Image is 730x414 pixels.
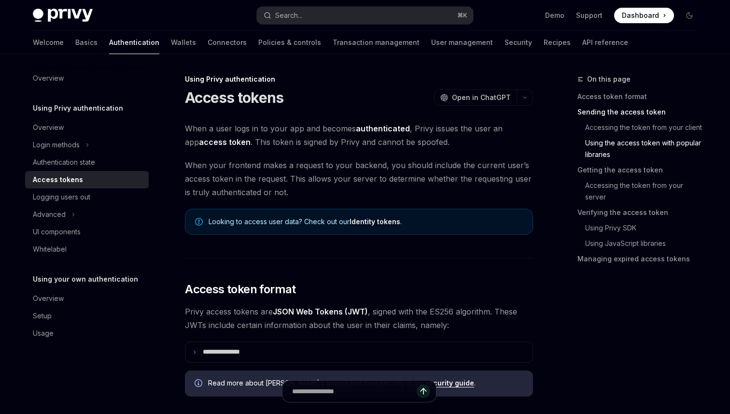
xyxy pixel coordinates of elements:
a: UI components [25,223,149,241]
span: On this page [587,73,631,85]
span: Open in ChatGPT [452,93,511,102]
div: Authentication state [33,157,95,168]
div: Usage [33,328,54,339]
span: When a user logs in to your app and becomes , Privy issues the user an app . This token is signed... [185,122,533,149]
a: Using the access token with popular libraries [585,135,705,162]
a: Transaction management [333,31,420,54]
a: Accessing the token from your server [585,178,705,205]
a: Access token format [577,89,705,104]
a: JSON Web Tokens (JWT) [273,307,368,317]
strong: access token [199,137,251,147]
a: Whitelabel [25,241,149,258]
a: Security [505,31,532,54]
a: Access tokens [25,171,149,188]
h5: Using Privy authentication [33,102,123,114]
div: Using Privy authentication [185,74,533,84]
a: Using Privy SDK [585,220,705,236]
a: Authentication state [25,154,149,171]
a: Demo [545,11,564,20]
a: Basics [75,31,98,54]
button: Send message [417,385,430,398]
a: Usage [25,325,149,342]
a: Welcome [33,31,64,54]
svg: Note [195,218,203,226]
a: Setup [25,307,149,325]
div: Access tokens [33,174,83,186]
img: dark logo [33,9,93,22]
a: Verifying the access token [577,205,705,220]
span: Looking to access user data? Check out our . [209,217,523,227]
a: User management [431,31,493,54]
strong: authenticated [356,124,410,133]
div: Overview [33,122,64,133]
a: Connectors [208,31,247,54]
div: Logging users out [33,191,90,203]
a: Sending the access token [577,104,705,120]
button: Toggle dark mode [682,8,697,23]
a: Managing expired access tokens [577,251,705,267]
a: Dashboard [614,8,674,23]
h1: Access tokens [185,89,283,106]
span: Access token format [185,282,296,297]
span: When your frontend makes a request to your backend, you should include the current user’s access ... [185,158,533,199]
div: Overview [33,293,64,304]
span: Privy access tokens are , signed with the ES256 algorithm. These JWTs include certain information... [185,305,533,332]
h5: Using your own authentication [33,273,138,285]
span: ⌘ K [457,12,467,19]
div: Overview [33,72,64,84]
button: Search...⌘K [257,7,473,24]
a: API reference [582,31,628,54]
div: Login methods [33,139,80,151]
a: Overview [25,290,149,307]
a: Using JavaScript libraries [585,236,705,251]
a: Identity tokens [350,217,400,226]
a: Policies & controls [258,31,321,54]
a: Recipes [544,31,571,54]
a: Getting the access token [577,162,705,178]
a: Accessing the token from your client [585,120,705,135]
a: Overview [25,70,149,87]
a: Authentication [109,31,159,54]
div: Whitelabel [33,243,67,255]
div: Advanced [33,209,66,220]
div: Setup [33,310,52,322]
a: Support [576,11,603,20]
div: UI components [33,226,81,238]
a: Logging users out [25,188,149,206]
a: Overview [25,119,149,136]
button: Open in ChatGPT [434,89,517,106]
span: Dashboard [622,11,659,20]
div: Search... [275,10,302,21]
a: Wallets [171,31,196,54]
